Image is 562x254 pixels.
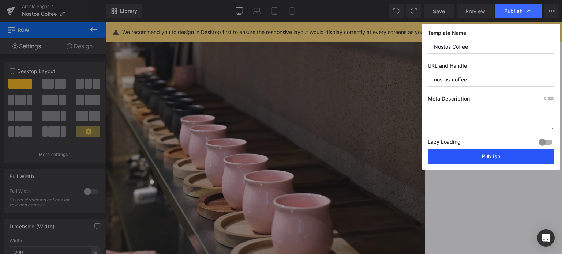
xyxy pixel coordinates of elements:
label: Meta Description [428,95,554,105]
span: /320 [544,96,554,101]
label: URL and Handle [428,62,554,72]
div: Open Intercom Messenger [537,229,555,247]
span: 0 [544,96,546,101]
span: Publish [504,8,522,14]
label: Template Name [428,30,554,39]
label: Lazy Loading [428,137,461,149]
button: Publish [428,149,554,164]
